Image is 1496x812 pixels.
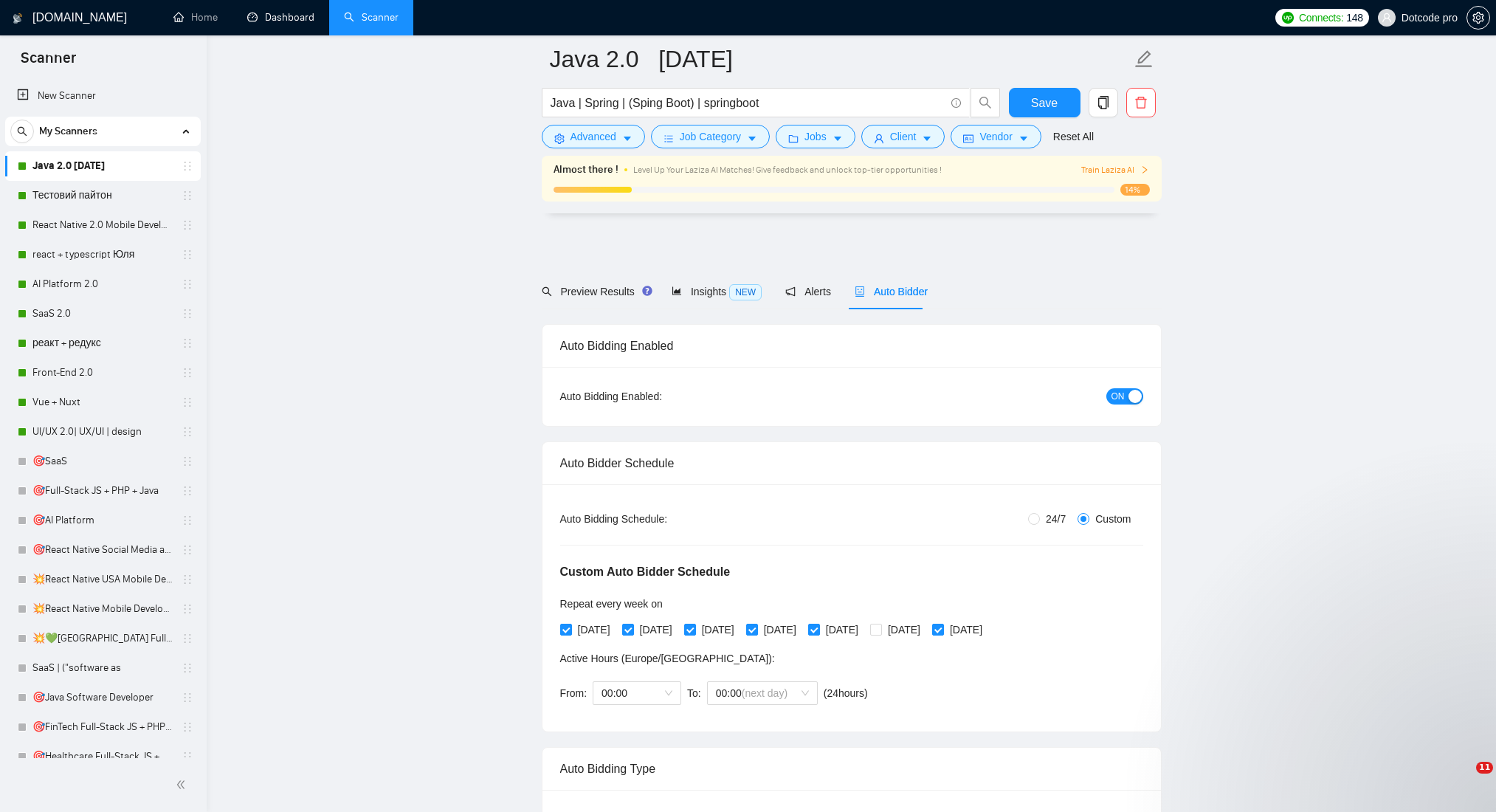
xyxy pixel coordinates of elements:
img: upwork-logo.png [1282,12,1294,24]
span: holder [182,426,193,438]
a: SaaS 2.0 [32,299,173,328]
span: 11 [1476,762,1493,774]
a: 🎯SaaS [32,447,173,476]
span: NEW [729,284,762,300]
div: Auto Bidding Enabled: [560,388,754,405]
span: area-chart [672,286,682,296]
span: Preview Results [542,286,648,297]
span: caret-down [622,133,632,144]
a: SaaS | ("software as [32,653,173,683]
span: Scanner [9,47,88,78]
span: holder [182,337,193,349]
span: [DATE] [758,622,802,638]
a: Java 2.0 [DATE] [32,151,173,181]
span: setting [554,133,565,144]
span: holder [182,544,193,556]
span: search [971,96,999,109]
span: search [11,126,33,137]
span: holder [182,249,193,261]
span: Almost there ! [554,162,618,178]
button: Save [1009,88,1080,117]
span: caret-down [1018,133,1029,144]
img: logo [13,7,23,30]
a: 🎯Full-Stack JS + PHP + Java [32,476,173,506]
div: Tooltip anchor [641,284,654,297]
span: (next day) [742,687,787,699]
span: user [1382,13,1392,23]
button: setting [1466,6,1490,30]
a: 💥React Native USA Mobile Development [32,565,173,594]
span: info-circle [951,98,961,108]
span: Client [890,128,917,145]
span: My Scanners [39,117,97,146]
a: New Scanner [17,81,189,111]
span: To: [687,687,701,699]
span: Custom [1089,511,1137,527]
span: Repeat every week on [560,598,663,610]
a: React Native 2.0 Mobile Development [32,210,173,240]
span: holder [182,574,193,585]
a: Reset All [1053,128,1094,145]
a: homeHome [173,11,218,24]
a: dashboardDashboard [247,11,314,24]
a: 🎯React Native Social Media app ([DATE] апдейт) [32,535,173,565]
span: Insights [672,286,762,297]
span: Alerts [785,286,831,297]
span: copy [1089,96,1117,109]
span: edit [1134,49,1154,69]
span: Job Category [680,128,741,145]
span: Advanced [571,128,616,145]
div: Auto Bidding Enabled [560,325,1143,367]
span: holder [182,160,193,172]
span: user [874,133,884,144]
span: holder [182,515,193,526]
button: idcardVendorcaret-down [951,125,1041,148]
span: [DATE] [634,622,678,638]
span: folder [788,133,799,144]
span: caret-down [922,133,932,144]
a: 🎯FinTech Full-Stack JS + PHP + Java [32,712,173,742]
span: setting [1467,12,1489,24]
a: searchScanner [344,11,399,24]
span: right [1140,165,1149,174]
span: Auto Bidder [855,286,928,297]
span: [DATE] [944,622,988,638]
span: [DATE] [882,622,926,638]
span: [DATE] [820,622,864,638]
span: holder [182,308,193,320]
a: 🎯Healthcare Full-Stack JS + PHP + Java [32,742,173,771]
span: Save [1031,94,1058,112]
span: notification [785,286,796,297]
span: holder [182,662,193,674]
span: From: [560,687,587,699]
a: Front-End 2.0 [32,358,173,388]
span: ( 24 hours) [824,687,868,699]
h5: Custom Auto Bidder Schedule [560,563,731,581]
button: Train Laziza AI [1081,163,1149,177]
a: react + typescript Юля [32,240,173,269]
span: search [542,286,552,297]
span: caret-down [747,133,757,144]
a: реакт + редукс [32,328,173,358]
span: Jobs [804,128,827,145]
button: delete [1126,88,1156,117]
span: holder [182,219,193,231]
button: folderJobscaret-down [776,125,855,148]
span: idcard [963,133,973,144]
span: Level Up Your Laziza AI Matches! Give feedback and unlock top-tier opportunities ! [633,165,942,175]
div: Auto Bidding Schedule: [560,511,754,527]
span: holder [182,485,193,497]
span: Active Hours ( Europe/[GEOGRAPHIC_DATA] ): [560,653,775,664]
span: holder [182,278,193,290]
a: AI Platform 2.0 [32,269,173,299]
span: [DATE] [696,622,740,638]
span: Connects: [1299,10,1343,26]
span: 00:00 [716,682,809,704]
span: double-left [176,777,190,792]
span: 148 [1346,10,1362,26]
span: bars [663,133,674,144]
span: holder [182,692,193,703]
iframe: Intercom live chat [1446,762,1481,797]
span: holder [182,633,193,644]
